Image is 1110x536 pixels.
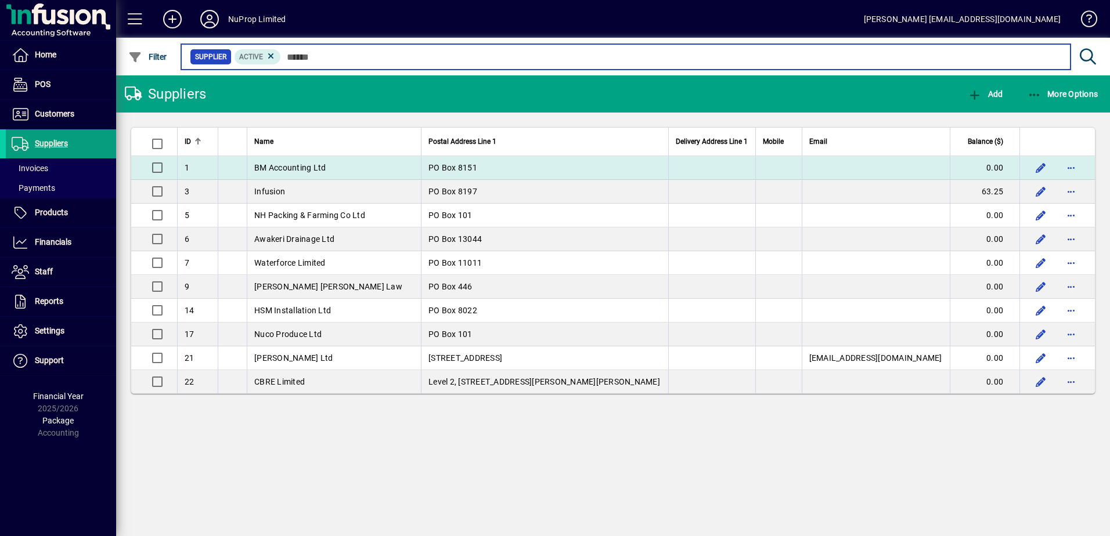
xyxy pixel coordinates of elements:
[125,46,170,67] button: Filter
[864,10,1061,28] div: [PERSON_NAME] [EMAIL_ADDRESS][DOMAIN_NAME]
[1032,277,1050,296] button: Edit
[1025,84,1101,104] button: More Options
[1062,182,1080,201] button: More options
[228,10,286,28] div: NuProp Limited
[1032,372,1050,391] button: Edit
[1062,277,1080,296] button: More options
[254,329,322,339] span: Nuco Produce Ltd
[35,109,74,118] span: Customers
[6,258,116,287] a: Staff
[957,135,1014,148] div: Balance ($)
[185,135,191,148] span: ID
[428,282,473,291] span: PO Box 446
[1062,158,1080,177] button: More options
[809,135,827,148] span: Email
[1062,230,1080,248] button: More options
[428,187,477,196] span: PO Box 8197
[428,329,473,339] span: PO Box 101
[35,79,51,89] span: POS
[965,84,1006,104] button: Add
[185,282,189,291] span: 9
[254,187,285,196] span: Infusion
[254,306,331,315] span: HSM Installation Ltd
[191,9,228,30] button: Profile
[6,346,116,375] a: Support
[968,89,1003,99] span: Add
[42,416,74,425] span: Package
[1062,253,1080,272] button: More options
[254,377,305,386] span: CBRE Limited
[809,353,942,363] span: [EMAIL_ADDRESS][DOMAIN_NAME]
[763,135,784,148] span: Mobile
[185,306,194,315] span: 14
[6,70,116,99] a: POS
[950,204,1019,227] td: 0.00
[763,135,794,148] div: Mobile
[1032,230,1050,248] button: Edit
[6,41,116,70] a: Home
[1032,206,1050,224] button: Edit
[35,356,64,365] span: Support
[950,180,1019,204] td: 63.25
[428,306,477,315] span: PO Box 8022
[185,135,211,148] div: ID
[254,211,365,220] span: NH Packing & Farming Co Ltd
[950,346,1019,370] td: 0.00
[6,198,116,227] a: Products
[185,234,189,244] span: 6
[254,353,333,363] span: [PERSON_NAME] Ltd
[35,50,56,59] span: Home
[6,317,116,346] a: Settings
[185,329,194,339] span: 17
[185,211,189,220] span: 5
[12,164,48,173] span: Invoices
[235,49,281,64] mat-chip: Activation Status: Active
[185,353,194,363] span: 21
[35,267,53,276] span: Staff
[195,51,226,63] span: Supplier
[254,135,414,148] div: Name
[950,156,1019,180] td: 0.00
[254,282,402,291] span: [PERSON_NAME] [PERSON_NAME] Law
[950,275,1019,299] td: 0.00
[950,227,1019,251] td: 0.00
[950,370,1019,393] td: 0.00
[428,211,473,220] span: PO Box 101
[254,258,326,267] span: Waterforce Limited
[12,183,55,193] span: Payments
[1062,206,1080,224] button: More options
[254,135,273,148] span: Name
[428,163,477,172] span: PO Box 8151
[1032,301,1050,320] button: Edit
[6,100,116,129] a: Customers
[33,392,84,401] span: Financial Year
[1062,301,1080,320] button: More options
[1062,325,1080,343] button: More options
[185,163,189,172] span: 1
[428,234,482,244] span: PO Box 13044
[254,163,326,172] span: BM Accounting Ltd
[35,237,71,247] span: Financials
[1032,158,1050,177] button: Edit
[6,158,116,178] a: Invoices
[128,52,167,61] span: Filter
[676,135,748,148] span: Delivery Address Line 1
[35,139,68,148] span: Suppliers
[1062,372,1080,391] button: More options
[1072,2,1095,40] a: Knowledge Base
[185,377,194,386] span: 22
[239,53,263,61] span: Active
[154,9,191,30] button: Add
[809,135,943,148] div: Email
[428,135,496,148] span: Postal Address Line 1
[1028,89,1098,99] span: More Options
[1032,182,1050,201] button: Edit
[6,178,116,198] a: Payments
[950,299,1019,323] td: 0.00
[35,326,64,335] span: Settings
[6,228,116,257] a: Financials
[1032,325,1050,343] button: Edit
[185,258,189,267] span: 7
[185,187,189,196] span: 3
[1032,253,1050,272] button: Edit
